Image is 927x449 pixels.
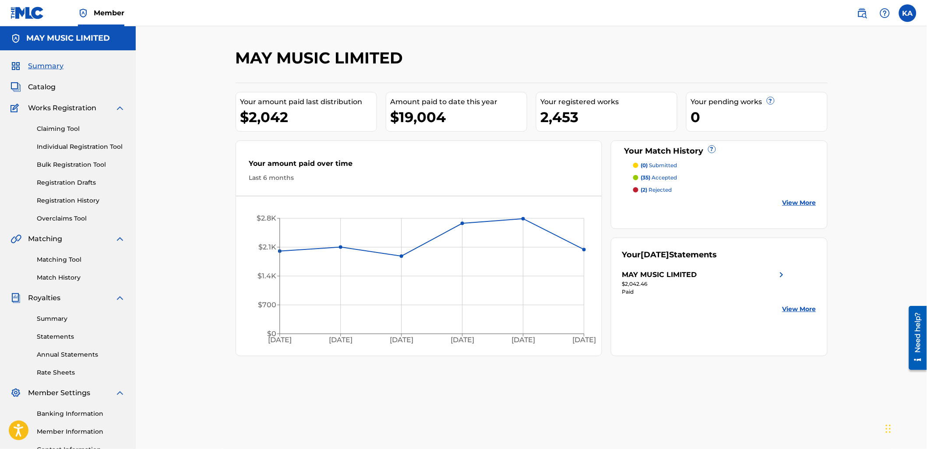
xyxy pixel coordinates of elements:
[37,409,125,418] a: Banking Information
[641,161,677,169] p: submitted
[886,416,891,442] div: Drag
[641,186,672,194] p: rejected
[876,4,894,22] div: Help
[115,234,125,244] img: expand
[622,249,717,261] div: Your Statements
[391,97,527,107] div: Amount paid to date this year
[11,82,56,92] a: CatalogCatalog
[857,8,867,18] img: search
[641,174,651,181] span: (35)
[633,161,816,169] a: (0) submitted
[28,293,60,303] span: Royalties
[511,336,535,344] tspan: [DATE]
[28,234,62,244] span: Matching
[115,293,125,303] img: expand
[11,388,21,398] img: Member Settings
[236,48,408,68] h2: MAY MUSIC LIMITED
[572,336,596,344] tspan: [DATE]
[249,158,589,173] div: Your amount paid over time
[541,97,677,107] div: Your registered works
[267,330,276,338] tspan: $0
[641,186,648,193] span: (2)
[240,107,377,127] div: $2,042
[11,61,21,71] img: Summary
[94,8,124,18] span: Member
[115,103,125,113] img: expand
[11,7,44,19] img: MLC Logo
[641,162,648,168] span: (0)
[26,33,110,43] h5: MAY MUSIC LIMITED
[776,270,787,280] img: right chevron icon
[28,82,56,92] span: Catalog
[622,145,816,157] div: Your Match History
[329,336,352,344] tspan: [DATE]
[880,8,890,18] img: help
[622,288,787,296] div: Paid
[37,160,125,169] a: Bulk Registration Tool
[633,174,816,182] a: (35) accepted
[11,293,21,303] img: Royalties
[115,388,125,398] img: expand
[708,146,716,153] span: ?
[11,234,21,244] img: Matching
[691,97,827,107] div: Your pending works
[622,270,787,296] a: MAY MUSIC LIMITEDright chevron icon$2,042.46Paid
[28,388,90,398] span: Member Settings
[622,270,697,280] div: MAY MUSIC LIMITED
[541,107,677,127] div: 2,453
[11,61,63,71] a: SummarySummary
[37,214,125,223] a: Overclaims Tool
[899,4,916,22] div: User Menu
[37,332,125,341] a: Statements
[37,427,125,436] a: Member Information
[622,280,787,288] div: $2,042.46
[11,33,21,44] img: Accounts
[257,272,276,281] tspan: $1.4K
[633,186,816,194] a: (2) rejected
[767,97,774,104] span: ?
[691,107,827,127] div: 0
[782,305,816,314] a: View More
[641,250,670,260] span: [DATE]
[37,314,125,323] a: Summary
[883,407,927,449] iframe: Chat Widget
[37,142,125,151] a: Individual Registration Tool
[258,301,276,309] tspan: $700
[268,336,292,344] tspan: [DATE]
[37,196,125,205] a: Registration History
[902,302,927,373] iframe: Resource Center
[258,243,276,252] tspan: $2.1K
[11,82,21,92] img: Catalog
[37,255,125,264] a: Matching Tool
[240,97,377,107] div: Your amount paid last distribution
[853,4,871,22] a: Public Search
[641,174,677,182] p: accepted
[11,103,22,113] img: Works Registration
[249,173,589,182] div: Last 6 months
[391,107,527,127] div: $19,004
[37,178,125,187] a: Registration Drafts
[28,61,63,71] span: Summary
[28,103,96,113] span: Works Registration
[390,336,413,344] tspan: [DATE]
[37,124,125,133] a: Claiming Tool
[37,350,125,359] a: Annual Statements
[782,198,816,207] a: View More
[257,214,276,223] tspan: $2.8K
[78,8,88,18] img: Top Rightsholder
[37,368,125,377] a: Rate Sheets
[37,273,125,282] a: Match History
[451,336,474,344] tspan: [DATE]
